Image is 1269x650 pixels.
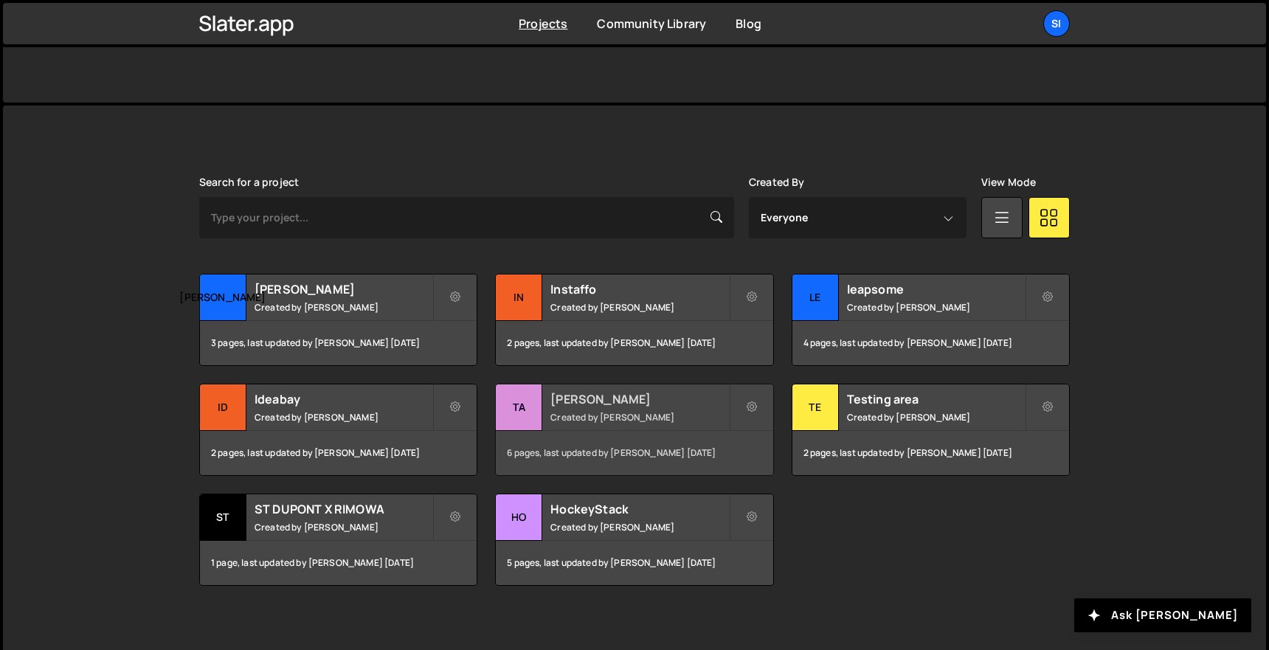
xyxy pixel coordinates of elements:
div: le [792,274,839,321]
small: Created by [PERSON_NAME] [847,411,1025,423]
div: [PERSON_NAME] [200,274,246,321]
a: Blog [736,15,761,32]
div: Ho [496,494,542,541]
h2: [PERSON_NAME] [550,391,728,407]
button: Ask [PERSON_NAME] [1074,598,1251,632]
h2: Ideabay [255,391,432,407]
div: Te [792,384,839,431]
h2: leapsome [847,281,1025,297]
label: View Mode [981,176,1036,188]
a: ST ST DUPONT X RIMOWA Created by [PERSON_NAME] 1 page, last updated by [PERSON_NAME] [DATE] [199,494,477,586]
a: In Instaffo Created by [PERSON_NAME] 2 pages, last updated by [PERSON_NAME] [DATE] [495,274,773,366]
small: Created by [PERSON_NAME] [255,521,432,533]
div: 6 pages, last updated by [PERSON_NAME] [DATE] [496,431,772,475]
small: Created by [PERSON_NAME] [550,521,728,533]
a: Community Library [597,15,706,32]
h2: Testing area [847,391,1025,407]
h2: Instaffo [550,281,728,297]
div: 4 pages, last updated by [PERSON_NAME] [DATE] [792,321,1069,365]
a: Id Ideabay Created by [PERSON_NAME] 2 pages, last updated by [PERSON_NAME] [DATE] [199,384,477,476]
div: 2 pages, last updated by [PERSON_NAME] [DATE] [200,431,477,475]
small: Created by [PERSON_NAME] [847,301,1025,314]
a: le leapsome Created by [PERSON_NAME] 4 pages, last updated by [PERSON_NAME] [DATE] [792,274,1070,366]
div: 2 pages, last updated by [PERSON_NAME] [DATE] [496,321,772,365]
label: Search for a project [199,176,299,188]
div: 5 pages, last updated by [PERSON_NAME] [DATE] [496,541,772,585]
h2: ST DUPONT X RIMOWA [255,501,432,517]
div: 1 page, last updated by [PERSON_NAME] [DATE] [200,541,477,585]
a: Ta [PERSON_NAME] Created by [PERSON_NAME] 6 pages, last updated by [PERSON_NAME] [DATE] [495,384,773,476]
h2: HockeyStack [550,501,728,517]
div: ST [200,494,246,541]
small: Created by [PERSON_NAME] [550,301,728,314]
small: Created by [PERSON_NAME] [255,411,432,423]
a: Projects [519,15,567,32]
label: Created By [749,176,805,188]
a: Ho HockeyStack Created by [PERSON_NAME] 5 pages, last updated by [PERSON_NAME] [DATE] [495,494,773,586]
div: Id [200,384,246,431]
a: Te Testing area Created by [PERSON_NAME] 2 pages, last updated by [PERSON_NAME] [DATE] [792,384,1070,476]
input: Type your project... [199,197,734,238]
small: Created by [PERSON_NAME] [550,411,728,423]
div: 3 pages, last updated by [PERSON_NAME] [DATE] [200,321,477,365]
a: SI [1043,10,1070,37]
div: 2 pages, last updated by [PERSON_NAME] [DATE] [792,431,1069,475]
div: In [496,274,542,321]
a: [PERSON_NAME] [PERSON_NAME] Created by [PERSON_NAME] 3 pages, last updated by [PERSON_NAME] [DATE] [199,274,477,366]
div: Ta [496,384,542,431]
small: Created by [PERSON_NAME] [255,301,432,314]
h2: [PERSON_NAME] [255,281,432,297]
